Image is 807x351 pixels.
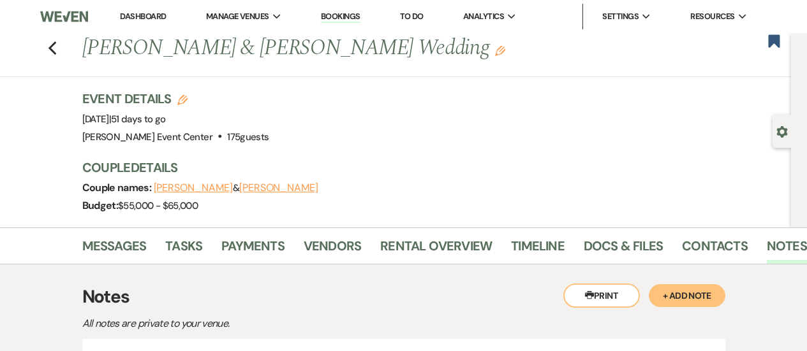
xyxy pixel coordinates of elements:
[118,199,198,212] span: $55,000 - $65,000
[563,283,640,308] button: Print
[206,10,269,23] span: Manage Venues
[111,113,166,125] span: 51 days to go
[154,182,318,194] span: &
[165,236,202,264] a: Tasks
[82,131,212,143] span: [PERSON_NAME] Event Center
[82,159,779,176] h3: Couple Details
[82,315,529,332] p: All notes are private to your venue.
[82,181,154,194] span: Couple names:
[109,113,166,125] span: |
[239,183,318,193] button: [PERSON_NAME]
[82,113,166,125] span: [DATE]
[321,11,360,23] a: Bookings
[511,236,565,264] a: Timeline
[154,183,233,193] button: [PERSON_NAME]
[380,236,492,264] a: Rental Overview
[463,10,504,23] span: Analytics
[682,236,748,264] a: Contacts
[602,10,639,23] span: Settings
[82,236,147,264] a: Messages
[82,283,725,310] h3: Notes
[227,131,269,143] span: 175 guests
[120,11,166,22] a: Dashboard
[767,236,807,264] a: Notes
[40,3,87,30] img: Weven Logo
[690,10,734,23] span: Resources
[304,236,361,264] a: Vendors
[82,33,644,64] h1: [PERSON_NAME] & [PERSON_NAME] Wedding
[82,90,269,108] h3: Event Details
[400,11,424,22] a: To Do
[495,45,505,56] button: Edit
[776,125,788,137] button: Open lead details
[649,284,725,307] button: + Add Note
[584,236,663,264] a: Docs & Files
[221,236,285,264] a: Payments
[82,199,119,212] span: Budget:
